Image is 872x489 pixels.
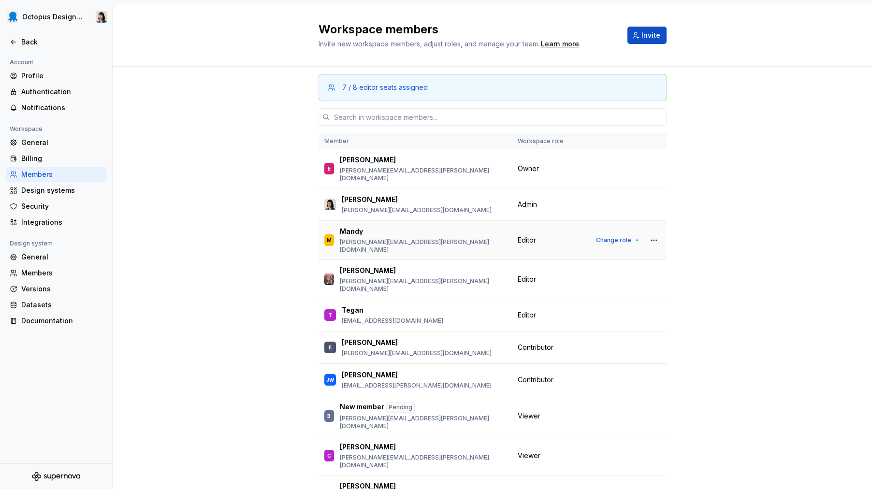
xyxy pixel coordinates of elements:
[21,138,102,147] div: General
[340,167,506,182] p: [PERSON_NAME][EMAIL_ADDRESS][PERSON_NAME][DOMAIN_NAME]
[342,338,398,347] p: [PERSON_NAME]
[641,30,660,40] span: Invite
[21,284,102,294] div: Versions
[327,235,332,245] div: M
[512,133,586,149] th: Workspace role
[6,57,37,68] div: Account
[328,310,332,320] div: T
[7,11,18,23] img: fcf53608-4560-46b3-9ec6-dbe177120620.png
[21,37,102,47] div: Back
[96,11,107,23] img: Karolina Szczur
[21,103,102,113] div: Notifications
[21,87,102,97] div: Authentication
[340,238,506,254] p: [PERSON_NAME][EMAIL_ADDRESS][PERSON_NAME][DOMAIN_NAME]
[21,154,102,163] div: Billing
[319,22,616,37] h2: Workspace members
[627,27,667,44] button: Invite
[518,274,536,284] span: Editor
[21,300,102,310] div: Datasets
[342,317,443,325] p: [EMAIL_ADDRESS][DOMAIN_NAME]
[21,201,102,211] div: Security
[518,343,553,352] span: Contributor
[6,123,46,135] div: Workspace
[518,310,536,320] span: Editor
[21,71,102,81] div: Profile
[2,6,110,28] button: Octopus Design SystemKarolina Szczur
[386,402,415,413] div: Pending
[21,316,102,326] div: Documentation
[6,167,106,182] a: Members
[340,155,396,165] p: [PERSON_NAME]
[6,100,106,115] a: Notifications
[342,370,398,380] p: [PERSON_NAME]
[518,235,536,245] span: Editor
[342,206,492,214] p: [PERSON_NAME][EMAIL_ADDRESS][DOMAIN_NAME]
[319,133,512,149] th: Member
[340,277,506,293] p: [PERSON_NAME][EMAIL_ADDRESS][PERSON_NAME][DOMAIN_NAME]
[539,41,581,48] span: .
[32,472,80,481] svg: Supernova Logo
[21,268,102,278] div: Members
[326,375,334,385] div: JW
[21,186,102,195] div: Design systems
[6,183,106,198] a: Design systems
[324,273,334,285] img: Rachel Bell
[6,199,106,214] a: Security
[541,39,579,49] a: Learn more
[330,108,667,126] input: Search in workspace members...
[340,227,363,236] p: Mandy
[340,442,396,452] p: [PERSON_NAME]
[329,343,332,352] div: E
[518,375,553,385] span: Contributor
[518,164,539,173] span: Owner
[340,415,506,430] p: [PERSON_NAME][EMAIL_ADDRESS][PERSON_NAME][DOMAIN_NAME]
[6,215,106,230] a: Integrations
[6,238,57,249] div: Design system
[6,84,106,100] a: Authentication
[342,382,492,389] p: [EMAIL_ADDRESS][PERSON_NAME][DOMAIN_NAME]
[6,297,106,313] a: Datasets
[328,164,331,173] div: E
[596,236,631,244] span: Change role
[342,195,398,204] p: [PERSON_NAME]
[342,83,428,92] div: 7 / 8 editor seats assigned
[21,252,102,262] div: General
[340,266,396,275] p: [PERSON_NAME]
[327,411,331,421] div: B
[324,199,336,210] img: Karolina Szczur
[327,451,331,460] div: C
[340,454,506,469] p: [PERSON_NAME][EMAIL_ADDRESS][PERSON_NAME][DOMAIN_NAME]
[6,265,106,281] a: Members
[518,451,540,460] span: Viewer
[6,68,106,84] a: Profile
[21,217,102,227] div: Integrations
[6,313,106,329] a: Documentation
[6,281,106,297] a: Versions
[6,34,106,50] a: Back
[342,349,492,357] p: [PERSON_NAME][EMAIL_ADDRESS][DOMAIN_NAME]
[340,402,384,413] p: New member
[319,40,539,48] span: Invite new workspace members, adjust roles, and manage your team.
[22,12,84,22] div: Octopus Design System
[6,151,106,166] a: Billing
[518,411,540,421] span: Viewer
[342,305,363,315] p: Tegan
[592,233,643,247] button: Change role
[21,170,102,179] div: Members
[6,135,106,150] a: General
[518,200,537,209] span: Admin
[6,249,106,265] a: General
